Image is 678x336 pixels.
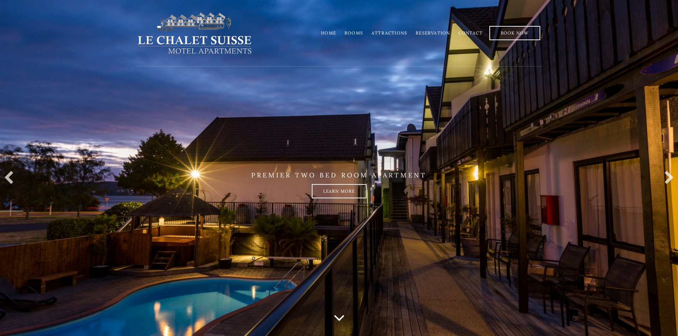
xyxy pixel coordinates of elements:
[345,30,363,36] a: Rooms
[312,184,367,198] a: Learn more
[458,30,482,36] a: Contact
[489,26,540,40] a: Book Now
[416,30,450,36] a: Reservation
[136,12,253,54] img: lechaletsuisse
[372,30,407,36] a: Attractions
[321,30,336,36] a: Home
[136,171,542,179] p: PREMIER TWO BED ROOM APARTMENT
